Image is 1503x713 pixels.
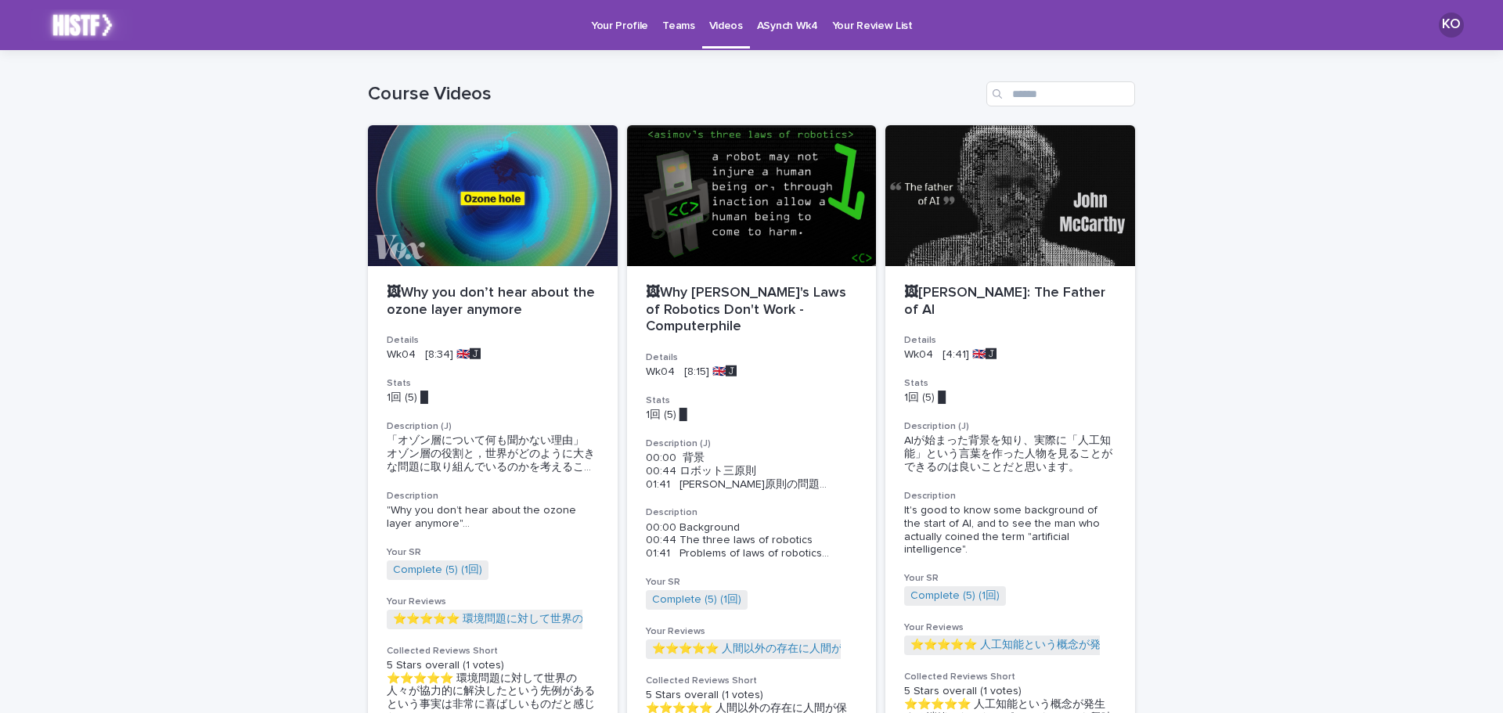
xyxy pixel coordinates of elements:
[1439,13,1464,38] div: KO
[904,621,1116,634] h3: Your Reviews
[646,366,858,379] p: Wk04 [8:15] 🇬🇧🅹️
[646,521,858,560] span: 00:00 Background 00:44 The three laws of robotics 01:41 Problems of laws of robotics ...
[387,377,599,390] h3: Stats
[904,490,1116,502] h3: Description
[646,506,858,519] h3: Description
[646,452,858,491] div: 00:00 背景 00:44 ロボット三原則 01:41 三原則の問題 02:27「人間」の定義 05:31 例1:死んだ人 06:25 例2:シミュレーション脳 07:21 むすび
[31,9,133,41] img: k2lX6XtKT2uGl0LI8IDL
[387,546,599,559] h3: Your SR
[646,438,858,450] h3: Description (J)
[646,285,858,336] p: 🖼Why [PERSON_NAME]'s Laws of Robotics Don't Work - Computerphile
[904,391,1116,405] p: 1回 (5) █
[393,564,482,577] a: Complete (5) (1回)
[387,504,599,531] span: "Why you don’t hear about the ozone layer anymore" ...
[646,394,858,407] h3: Stats
[904,435,1112,473] span: AIが始まった背景を知り、実際に「人工知能」という言葉を作った人物を見ることができるのは良いことだと思います。
[986,81,1135,106] input: Search
[646,576,858,589] h3: Your SR
[646,452,858,491] span: 00:00 背景 00:44 ロボット三原則 01:41 [PERSON_NAME]原則の問題 ...
[646,675,858,687] h3: Collected Reviews Short
[904,285,1116,319] p: 🖼[PERSON_NAME]: The Father of AI
[387,434,599,474] span: 「オゾン層について何も聞かない理由」 オゾン層の役割と，世界がどのように大きな問題に取り組んでいるのかを考えるこ ...
[904,420,1116,433] h3: Description (J)
[393,613,1052,626] a: ⭐️⭐️⭐️⭐️⭐️ 環境問題に対して世界の人々が協力的に解決したという先例があるという事実は非常に喜ばしいものだと感じた。 (by K)
[387,285,599,319] p: 🖼Why you don’t hear about the ozone layer anymore
[904,671,1116,683] h3: Collected Reviews Short
[646,409,858,422] p: 1回 (5) █
[904,572,1116,585] h3: Your SR
[387,334,599,347] h3: Details
[904,348,1116,362] p: Wk04 [4:41] 🇬🇧🅹️
[387,504,599,531] div: "Why you don’t hear about the ozone layer anymore" You can think about the role of the ozone laye...
[387,596,599,608] h3: Your Reviews
[387,391,599,405] p: 1回 (5) █
[910,639,1405,652] a: ⭐️⭐️⭐️⭐️⭐️ 人工知能という概念が発生する端緒となったエピソードはとても興味深かった。 (by K)
[387,420,599,433] h3: Description (J)
[910,589,1000,603] a: Complete (5) (1回)
[904,505,1103,555] span: It's good to know some background of the start of AI, and to see the man who actually coined the ...
[904,377,1116,390] h3: Stats
[646,521,858,560] div: 00:00 Background 00:44 The three laws of robotics 01:41 Problems of laws of robotics 02:27 The de...
[387,434,599,474] div: 「オゾン層について何も聞かない理由」 オゾン層の役割と，世界がどのように大きな問題に取り組んでいるのかを考えることができます． 0:00：イントロダクション 1:13：オゾン層の説明と問題点 1...
[904,334,1116,347] h3: Details
[646,625,858,638] h3: Your Reviews
[387,645,599,657] h3: Collected Reviews Short
[387,490,599,502] h3: Description
[652,593,741,607] a: Complete (5) (1回)
[368,83,980,106] h1: Course Videos
[646,351,858,364] h3: Details
[387,348,599,362] p: Wk04 [8:34] 🇬🇧🅹️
